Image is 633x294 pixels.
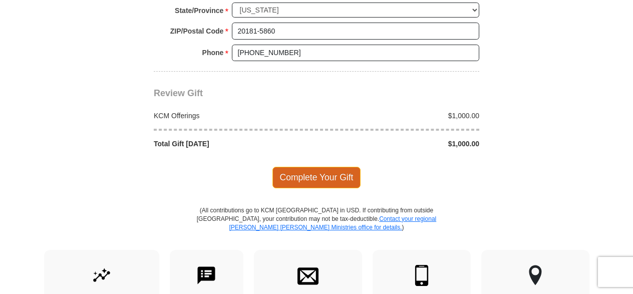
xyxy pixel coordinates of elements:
a: Contact your regional [PERSON_NAME] [PERSON_NAME] Ministries office for details. [229,215,436,231]
strong: ZIP/Postal Code [170,24,224,38]
div: $1,000.00 [316,111,485,121]
div: KCM Offerings [149,111,317,121]
img: give-by-stock.svg [91,265,112,286]
div: Total Gift [DATE] [149,139,317,149]
span: Complete Your Gift [272,167,361,188]
img: envelope.svg [297,265,319,286]
img: text-to-give.svg [196,265,217,286]
div: $1,000.00 [316,139,485,149]
img: other-region [528,265,542,286]
img: mobile.svg [411,265,432,286]
strong: State/Province [175,4,223,18]
span: Review Gift [154,88,203,98]
strong: Phone [202,46,224,60]
p: (All contributions go to KCM [GEOGRAPHIC_DATA] in USD. If contributing from outside [GEOGRAPHIC_D... [196,206,437,250]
